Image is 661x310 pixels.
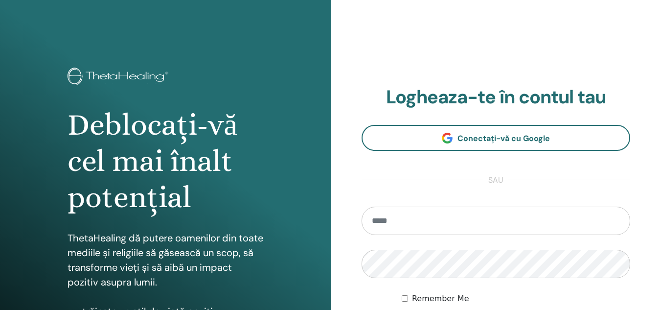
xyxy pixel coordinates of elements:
[362,125,631,151] a: Conectați-vă cu Google
[483,174,508,186] span: sau
[362,86,631,109] h2: Logheaza-te în contul tau
[457,133,550,143] span: Conectați-vă cu Google
[412,293,469,305] label: Remember Me
[68,107,263,216] h1: Deblocați-vă cel mai înalt potențial
[68,231,263,289] p: ThetaHealing dă putere oamenilor din toate mediile și religiile să găsească un scop, să transform...
[402,293,630,305] div: Keep me authenticated indefinitely or until I manually logout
